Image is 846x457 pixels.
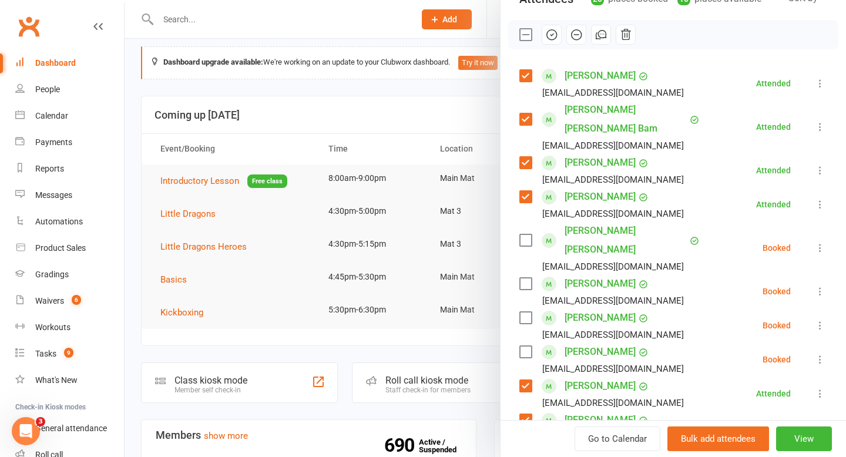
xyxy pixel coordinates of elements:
[35,243,86,253] div: Product Sales
[756,389,791,398] div: Attended
[15,156,124,182] a: Reports
[667,426,769,451] button: Bulk add attendees
[542,361,684,377] div: [EMAIL_ADDRESS][DOMAIN_NAME]
[756,166,791,174] div: Attended
[565,274,636,293] a: [PERSON_NAME]
[15,129,124,156] a: Payments
[575,426,660,451] a: Go to Calendar
[15,103,124,129] a: Calendar
[12,417,40,445] iframe: Intercom live chat
[15,367,124,394] a: What's New
[36,417,45,426] span: 3
[15,182,124,209] a: Messages
[15,235,124,261] a: Product Sales
[565,411,636,429] a: [PERSON_NAME]
[15,76,124,103] a: People
[565,153,636,172] a: [PERSON_NAME]
[15,209,124,235] a: Automations
[565,221,687,259] a: [PERSON_NAME] [PERSON_NAME]
[14,12,43,41] a: Clubworx
[763,321,791,330] div: Booked
[565,100,687,138] a: [PERSON_NAME] [PERSON_NAME] Bam
[35,58,76,68] div: Dashboard
[565,187,636,206] a: [PERSON_NAME]
[72,295,81,305] span: 6
[35,270,69,279] div: Gradings
[35,375,78,385] div: What's New
[542,85,684,100] div: [EMAIL_ADDRESS][DOMAIN_NAME]
[542,395,684,411] div: [EMAIL_ADDRESS][DOMAIN_NAME]
[35,164,64,173] div: Reports
[35,424,107,433] div: General attendance
[756,200,791,209] div: Attended
[756,79,791,88] div: Attended
[763,355,791,364] div: Booked
[776,426,832,451] button: View
[763,244,791,252] div: Booked
[35,296,64,305] div: Waivers
[15,314,124,341] a: Workouts
[565,342,636,361] a: [PERSON_NAME]
[565,66,636,85] a: [PERSON_NAME]
[542,172,684,187] div: [EMAIL_ADDRESS][DOMAIN_NAME]
[565,308,636,327] a: [PERSON_NAME]
[35,190,72,200] div: Messages
[565,377,636,395] a: [PERSON_NAME]
[15,415,124,442] a: General attendance kiosk mode
[15,288,124,314] a: Waivers 6
[35,349,56,358] div: Tasks
[64,348,73,358] span: 9
[35,217,83,226] div: Automations
[15,261,124,288] a: Gradings
[15,50,124,76] a: Dashboard
[542,138,684,153] div: [EMAIL_ADDRESS][DOMAIN_NAME]
[542,206,684,221] div: [EMAIL_ADDRESS][DOMAIN_NAME]
[35,85,60,94] div: People
[35,322,70,332] div: Workouts
[756,123,791,131] div: Attended
[15,341,124,367] a: Tasks 9
[542,259,684,274] div: [EMAIL_ADDRESS][DOMAIN_NAME]
[35,137,72,147] div: Payments
[542,327,684,342] div: [EMAIL_ADDRESS][DOMAIN_NAME]
[35,111,68,120] div: Calendar
[542,293,684,308] div: [EMAIL_ADDRESS][DOMAIN_NAME]
[763,287,791,295] div: Booked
